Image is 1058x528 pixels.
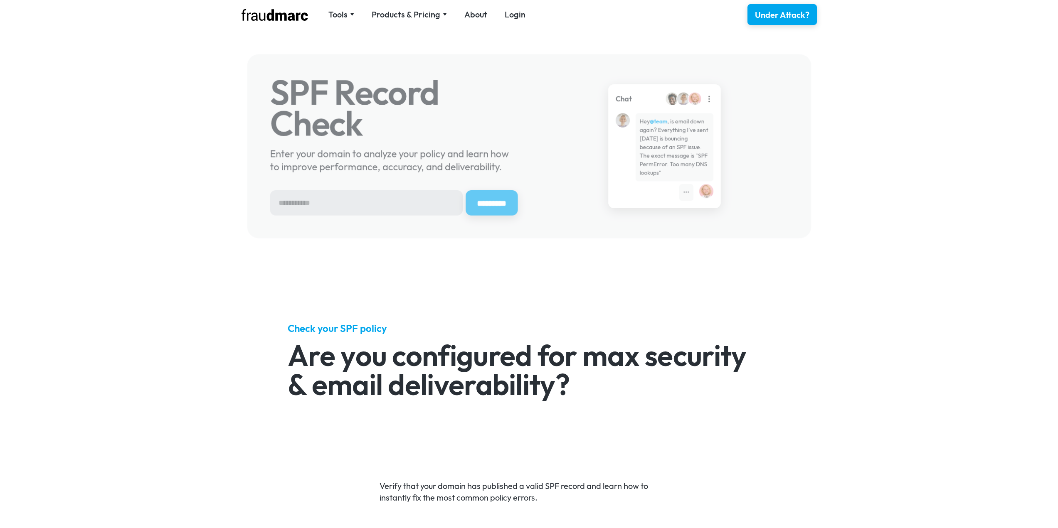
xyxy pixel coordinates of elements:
a: Login [505,9,525,20]
form: Hero Sign Up Form [270,190,518,216]
div: Tools [328,9,348,20]
div: Under Attack? [755,9,809,21]
h5: Check your SPF policy [288,322,770,335]
div: Chat [615,93,631,104]
a: Under Attack? [747,4,817,25]
strong: @team [650,118,667,125]
div: Enter your domain to analyze your policy and learn how to improve performance, accuracy, and deli... [270,147,518,173]
h2: Are you configured for max security & email deliverability? [288,341,770,399]
h1: SPF Record Check [270,77,518,138]
p: Verify that your domain has published a valid SPF record and learn how to instantly fix the most ... [380,480,678,503]
div: ••• [683,188,689,197]
a: About [464,9,487,20]
div: Tools [328,9,354,20]
div: Products & Pricing [372,9,440,20]
div: Products & Pricing [372,9,447,20]
div: Hey , is email down again? Everything I've sent [DATE] is bouncing because of an SPF issue. The e... [639,117,709,177]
